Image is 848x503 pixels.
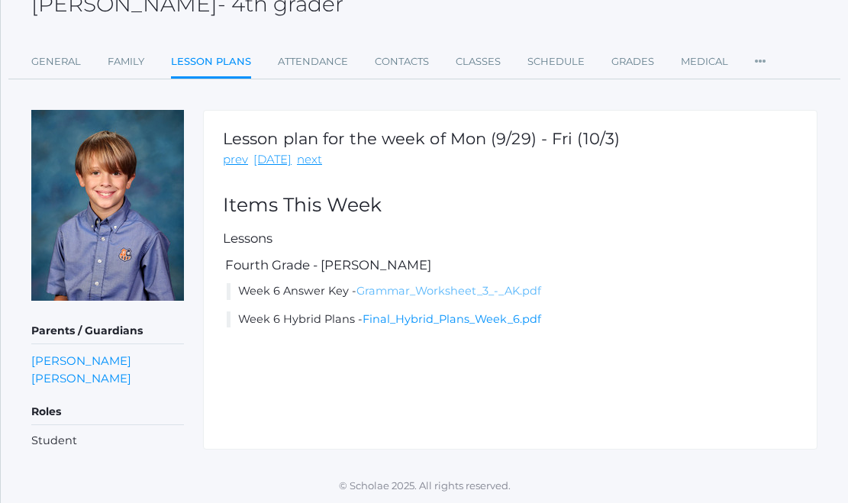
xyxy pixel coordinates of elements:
[375,47,429,77] a: Contacts
[31,110,184,301] img: Jack Crosby
[31,47,81,77] a: General
[227,283,798,300] li: Week 6 Answer Key -
[356,284,541,298] a: Grammar_Worksheet_3_-_AK.pdf
[31,352,131,369] a: [PERSON_NAME]
[108,47,144,77] a: Family
[363,312,541,326] a: Final_Hybrid_Plans_Week_6.pdf
[227,311,798,328] li: Week 6 Hybrid Plans -
[31,433,184,450] li: Student
[278,47,348,77] a: Attendance
[456,47,501,77] a: Classes
[171,47,251,79] a: Lesson Plans
[31,369,131,387] a: [PERSON_NAME]
[527,47,585,77] a: Schedule
[253,151,292,169] a: [DATE]
[223,130,620,147] h1: Lesson plan for the week of Mon (9/29) - Fri (10/3)
[223,151,248,169] a: prev
[297,151,322,169] a: next
[223,258,798,272] h5: Fourth Grade - [PERSON_NAME]
[223,195,798,216] h2: Items This Week
[31,399,184,425] h5: Roles
[681,47,728,77] a: Medical
[31,318,184,344] h5: Parents / Guardians
[223,231,798,245] h5: Lessons
[611,47,654,77] a: Grades
[1,479,848,494] p: © Scholae 2025. All rights reserved.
